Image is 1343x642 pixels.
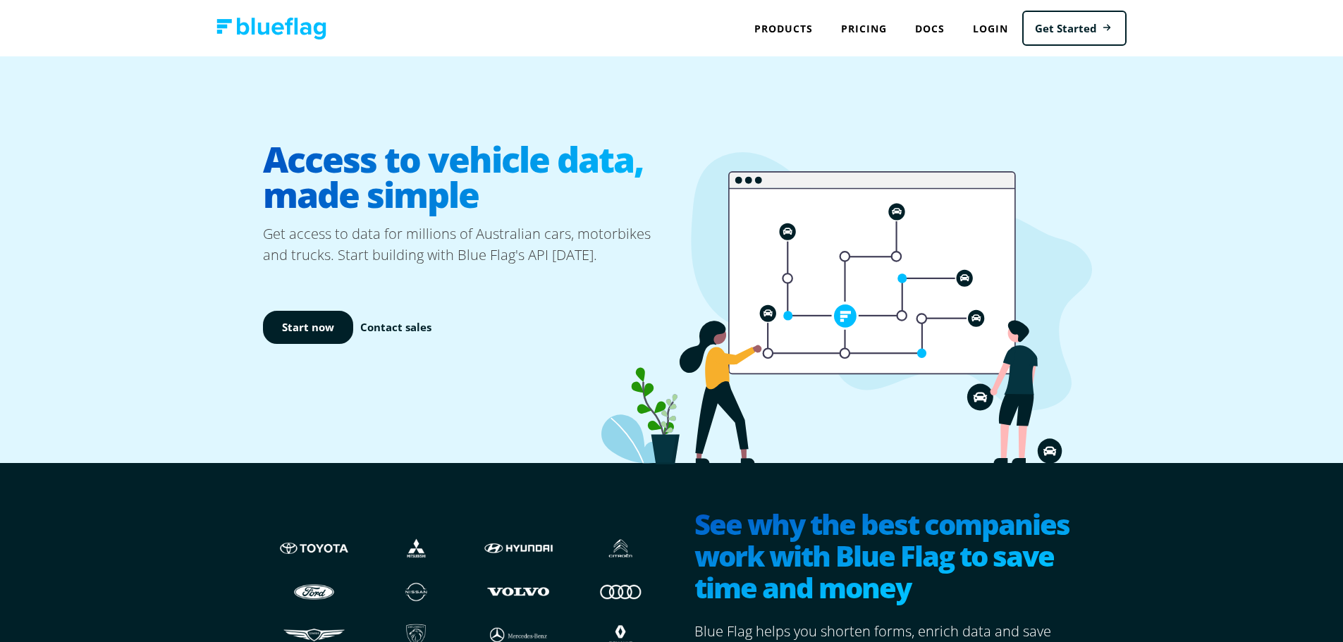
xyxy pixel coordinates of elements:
a: Docs [901,14,959,43]
p: Get access to data for millions of Australian cars, motorbikes and trucks. Start building with Bl... [263,223,672,266]
h1: Access to vehicle data, made simple [263,130,672,223]
img: Mistubishi logo [379,535,453,562]
img: Toyota logo [277,535,351,562]
img: Hyundai logo [482,535,556,562]
img: Ford logo [277,578,351,605]
div: Products [740,14,827,43]
a: Get Started [1022,11,1127,47]
a: Pricing [827,14,901,43]
a: Start now [263,311,353,344]
a: Contact sales [360,319,431,335]
img: Citroen logo [584,535,658,562]
img: Nissan logo [379,578,453,605]
img: Audi logo [584,578,658,605]
h2: See why the best companies work with Blue Flag to save time and money [694,508,1081,607]
a: Login to Blue Flag application [959,14,1022,43]
img: Volvo logo [482,578,556,605]
img: Blue Flag logo [216,18,326,39]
